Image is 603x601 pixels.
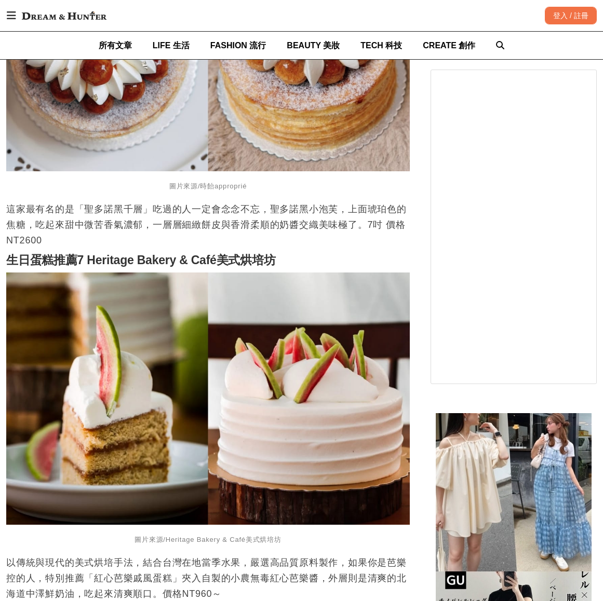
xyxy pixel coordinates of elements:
[169,182,247,190] span: 圖片來源/時飴approprié
[17,6,112,25] img: Dream & Hunter
[153,32,190,59] a: LIFE 生活
[210,32,266,59] a: FASHION 流行
[423,41,475,50] span: CREATE 創作
[99,41,132,50] span: 所有文章
[153,41,190,50] span: LIFE 生活
[545,7,597,24] div: 登入 / 註冊
[360,32,402,59] a: TECH 科技
[360,41,402,50] span: TECH 科技
[210,41,266,50] span: FASHION 流行
[6,201,410,248] p: 這家最有名的是「聖多諾黑千層」吃過的人一定會念念不忘，聖多諾黑小泡芙，上面琥珀色的焦糖，吃起來甜中微苦香氣濃郁，一層層細緻餅皮與香滑柔順的奶醬交織美味極了。7吋 價格NT2600
[6,253,276,267] strong: 生日蛋糕推薦7 Heritage Bakery & Café美式烘培坊
[135,536,282,543] span: 圖片來源/Heritage Bakery & Café美式烘培坊
[287,32,340,59] a: BEAUTY 美妝
[99,32,132,59] a: 所有文章
[423,32,475,59] a: CREATE 創作
[6,272,410,525] img: 生日蛋糕推薦！IG人氣爆棚8家「台北蛋糕店」保證不踩雷，壽星吃了心滿意足下次又再訂！
[287,41,340,50] span: BEAUTY 美妝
